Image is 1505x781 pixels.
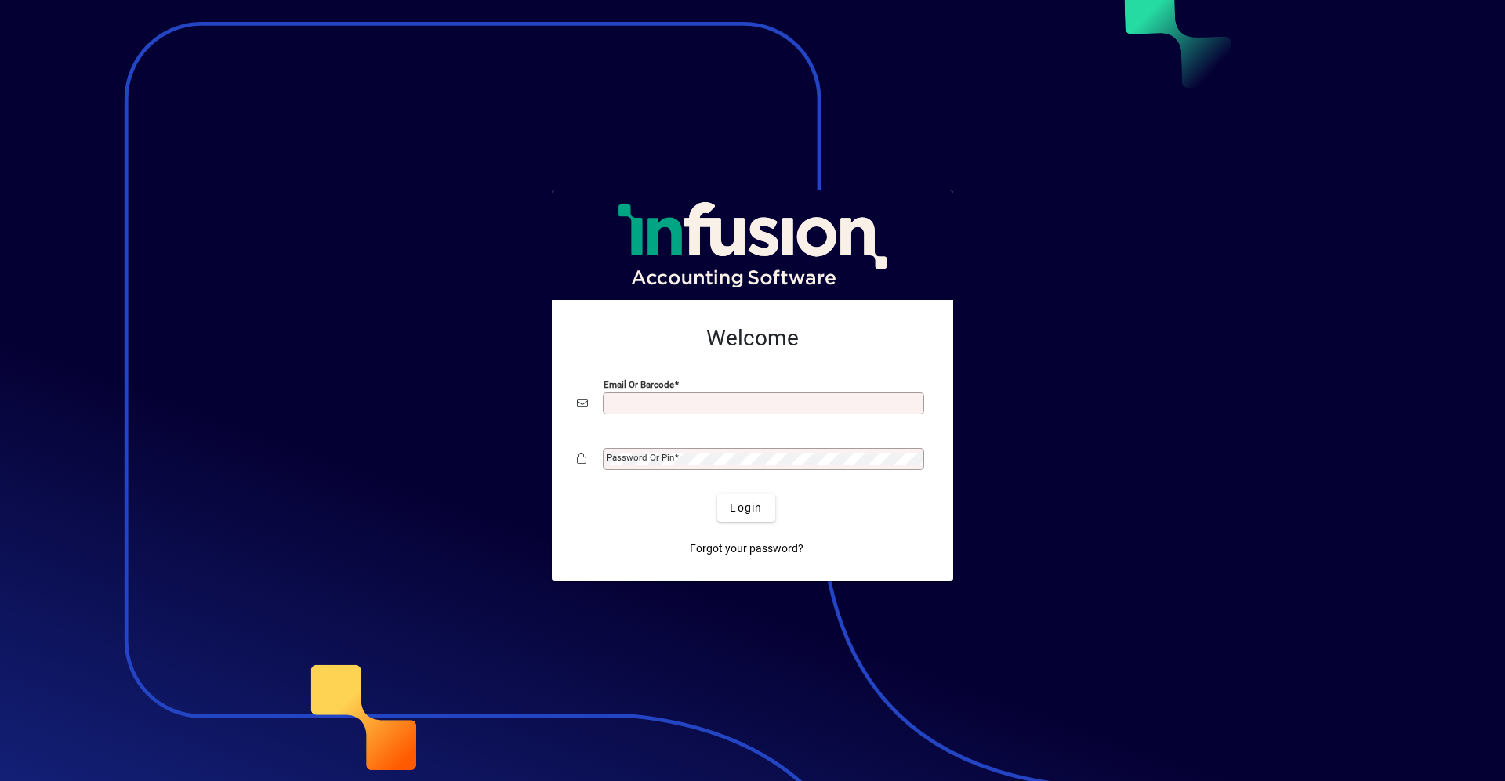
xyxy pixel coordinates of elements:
[607,452,674,463] mat-label: Password or Pin
[690,541,803,557] span: Forgot your password?
[730,500,762,516] span: Login
[604,379,674,390] mat-label: Email or Barcode
[577,325,928,352] h2: Welcome
[684,534,810,562] a: Forgot your password?
[717,494,774,522] button: Login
